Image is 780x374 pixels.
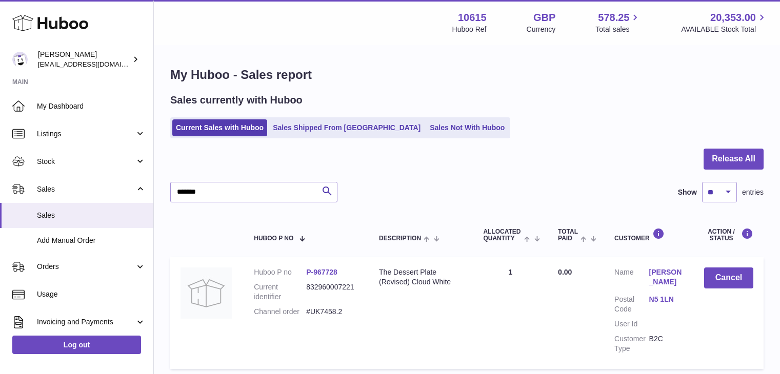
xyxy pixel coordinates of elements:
dt: Channel order [254,307,306,317]
a: Sales Not With Huboo [426,119,508,136]
div: Currency [527,25,556,34]
span: ALLOCATED Quantity [483,228,521,242]
span: AVAILABLE Stock Total [681,25,768,34]
a: 20,353.00 AVAILABLE Stock Total [681,11,768,34]
a: [PERSON_NAME] [649,267,684,287]
dt: Customer Type [614,334,649,354]
div: [PERSON_NAME] [38,50,130,69]
span: [EMAIL_ADDRESS][DOMAIN_NAME] [38,60,151,68]
div: Action / Status [704,228,753,242]
button: Cancel [704,267,753,288]
dd: #UK7458.2 [306,307,358,317]
span: 0.00 [558,268,572,276]
td: 1 [473,257,548,368]
h1: My Huboo - Sales report [170,67,764,83]
span: Invoicing and Payments [37,317,135,327]
img: fulfillment@fable.com [12,52,28,67]
div: The Dessert Plate (Revised) Cloud White [379,267,463,287]
span: entries [742,188,764,197]
span: Stock [37,157,135,167]
dt: Huboo P no [254,267,306,277]
img: no-photo.jpg [181,267,232,319]
a: P-967728 [306,268,337,276]
a: Log out [12,336,141,354]
span: 20,353.00 [710,11,756,25]
span: Total paid [558,228,578,242]
a: Current Sales with Huboo [172,119,267,136]
a: 578.25 Total sales [595,11,641,34]
a: N5 1LN [649,295,684,304]
span: Sales [37,211,146,220]
label: Show [678,188,697,197]
strong: 10615 [458,11,487,25]
div: Customer [614,228,684,242]
dt: Postal Code [614,295,649,314]
span: Orders [37,262,135,272]
span: Add Manual Order [37,236,146,245]
span: Usage [37,289,146,299]
dd: 832960007221 [306,282,358,302]
span: Description [379,235,421,242]
button: Release All [704,149,764,170]
span: Listings [37,129,135,139]
h2: Sales currently with Huboo [170,93,303,107]
span: Huboo P no [254,235,293,242]
dt: Current identifier [254,282,306,302]
span: My Dashboard [37,101,146,111]
a: Sales Shipped From [GEOGRAPHIC_DATA] [269,119,424,136]
dt: User Id [614,319,649,329]
span: Total sales [595,25,641,34]
strong: GBP [533,11,555,25]
dd: B2C [649,334,684,354]
span: 578.25 [598,11,629,25]
span: Sales [37,184,135,194]
dt: Name [614,267,649,289]
div: Huboo Ref [452,25,487,34]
